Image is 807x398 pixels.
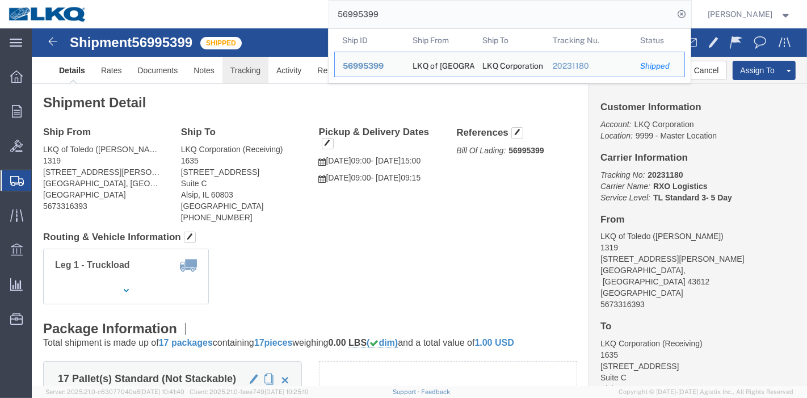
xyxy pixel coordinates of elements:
div: Shipped [640,60,676,72]
span: Copyright © [DATE]-[DATE] Agistix Inc., All Rights Reserved [619,387,793,397]
div: LKQ Corporation [482,52,537,77]
table: Search Results [334,29,691,83]
span: 56995399 [343,61,384,70]
th: Status [632,29,685,52]
input: Search for shipment number, reference number [329,1,674,28]
span: [DATE] 10:25:10 [264,388,309,395]
div: LKQ of Toledo [412,52,466,77]
div: 20231180 [552,60,624,72]
th: Tracking Nu. [544,29,632,52]
iframe: To enrich screen reader interactions, please activate Accessibility in Grammarly extension settings [32,28,807,386]
span: Server: 2025.21.0-c63077040a8 [45,388,184,395]
span: Praveen Nagaraj [708,8,773,20]
th: Ship ID [334,29,405,52]
th: Ship From [404,29,474,52]
button: [PERSON_NAME] [708,7,792,21]
img: logo [8,6,87,23]
a: Support [393,388,421,395]
span: [DATE] 10:41:40 [140,388,184,395]
span: Client: 2025.21.0-faee749 [190,388,309,395]
th: Ship To [474,29,545,52]
div: 56995399 [343,60,397,72]
a: Feedback [421,388,450,395]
